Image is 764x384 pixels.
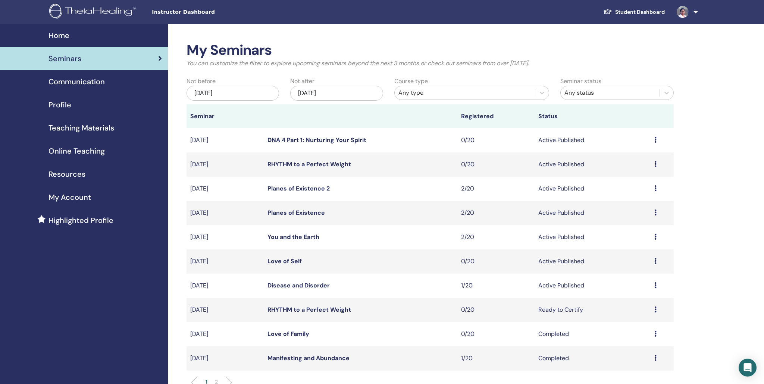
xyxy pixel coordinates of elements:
label: Not after [290,77,314,86]
span: Resources [48,169,85,180]
a: RHYTHM to a Perfect Weight [267,306,351,314]
th: Status [535,104,651,128]
img: default.jpg [677,6,689,18]
a: Disease and Disorder [267,281,330,289]
td: Active Published [535,225,651,249]
td: [DATE] [187,274,264,298]
div: Any status [564,88,656,97]
td: Active Published [535,128,651,152]
span: Profile [48,99,71,110]
td: 0/20 [457,298,535,322]
img: graduation-cap-white.svg [603,9,612,15]
td: Completed [535,346,651,371]
div: Open Intercom Messenger [739,359,757,377]
span: My Account [48,192,91,203]
td: 2/20 [457,201,535,225]
td: 1/20 [457,346,535,371]
span: Highlighted Profile [48,215,113,226]
span: Communication [48,76,105,87]
td: Active Published [535,177,651,201]
div: [DATE] [290,86,383,101]
div: [DATE] [187,86,279,101]
label: Seminar status [560,77,601,86]
td: [DATE] [187,128,264,152]
span: Online Teaching [48,145,105,157]
a: RHYTHM to a Perfect Weight [267,160,351,168]
td: [DATE] [187,152,264,177]
td: Ready to Certify [535,298,651,322]
img: logo.png [49,4,138,21]
td: Active Published [535,201,651,225]
h2: My Seminars [187,42,674,59]
span: Seminars [48,53,81,64]
a: You and the Earth [267,233,319,241]
label: Not before [187,77,216,86]
span: Instructor Dashboard [152,8,264,16]
td: 0/20 [457,152,535,177]
td: Active Published [535,274,651,298]
a: Love of Family [267,330,309,338]
td: 0/20 [457,128,535,152]
td: Active Published [535,249,651,274]
a: DNA 4 Part 1: Nurturing Your Spirit [267,136,366,144]
p: You can customize the filter to explore upcoming seminars beyond the next 3 months or check out s... [187,59,674,68]
span: Teaching Materials [48,122,114,133]
div: Any type [398,88,531,97]
td: [DATE] [187,201,264,225]
th: Registered [457,104,535,128]
td: 1/20 [457,274,535,298]
td: [DATE] [187,177,264,201]
th: Seminar [187,104,264,128]
td: [DATE] [187,298,264,322]
td: [DATE] [187,225,264,249]
a: Planes of Existence 2 [267,185,330,192]
td: Active Published [535,152,651,177]
a: Love of Self [267,257,302,265]
td: Completed [535,322,651,346]
td: [DATE] [187,346,264,371]
td: 0/20 [457,322,535,346]
td: 2/20 [457,177,535,201]
a: Student Dashboard [597,5,671,19]
td: 0/20 [457,249,535,274]
td: [DATE] [187,322,264,346]
span: Home [48,30,69,41]
a: Planes of Existence [267,209,325,217]
label: Course type [394,77,428,86]
td: [DATE] [187,249,264,274]
a: Manifesting and Abundance [267,354,350,362]
td: 2/20 [457,225,535,249]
